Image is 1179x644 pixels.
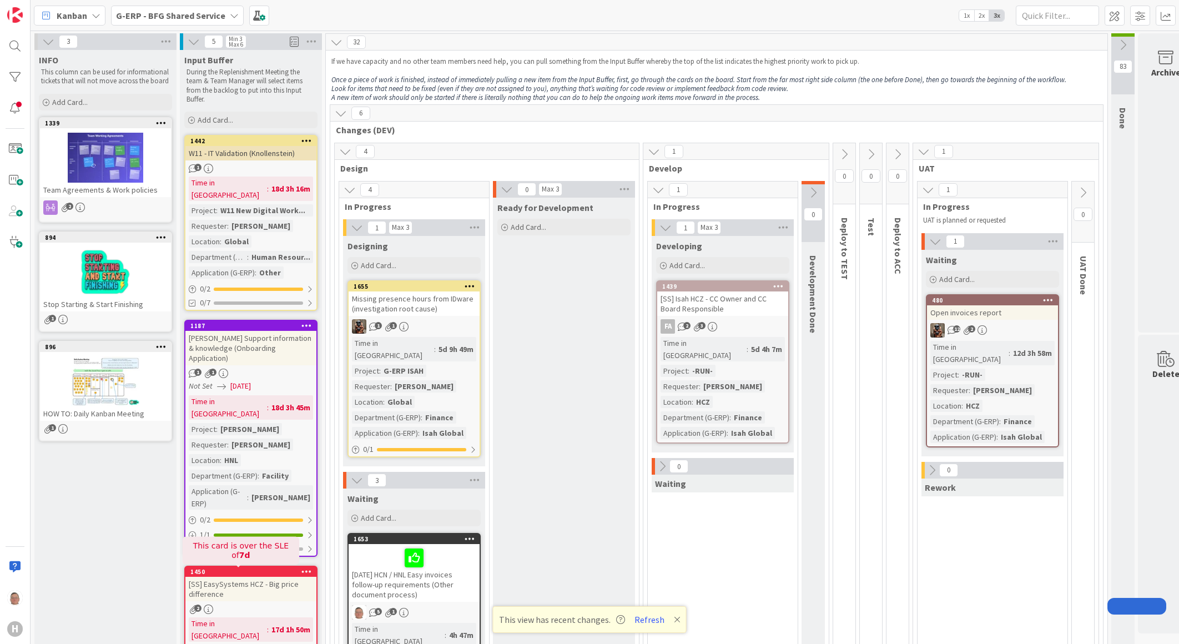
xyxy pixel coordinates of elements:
[189,454,220,466] div: Location
[249,251,313,263] div: Human Resour...
[39,232,172,332] a: 894Stop Starting & Start Finishing
[256,266,284,279] div: Other
[349,319,480,334] div: VK
[961,400,963,412] span: :
[185,331,316,365] div: [PERSON_NAME] Support information & knowledge (Onboarding Application)
[247,491,249,504] span: :
[693,396,713,408] div: HCZ
[661,427,727,439] div: Application (G-ERP)
[200,283,210,295] span: 0 / 2
[446,629,476,641] div: 4h 47m
[661,365,688,377] div: Project
[185,528,316,542] div: 1/1
[352,380,390,393] div: Requester
[189,177,267,201] div: Time in [GEOGRAPHIC_DATA]
[45,343,171,351] div: 896
[676,221,695,234] span: 1
[970,384,1035,396] div: [PERSON_NAME]
[657,319,788,334] div: FA
[352,411,421,424] div: Department (G-ERP)
[363,444,374,455] span: 0 / 1
[349,281,480,316] div: 1655Missing presence hours from IDware (investigation root cause)
[185,567,316,601] div: 1450[SS] EasySystems HCZ - Big price difference
[747,343,748,355] span: :
[269,183,313,195] div: 18d 3h 16m
[445,629,446,641] span: :
[930,384,969,396] div: Requester
[926,254,957,265] span: Waiting
[190,568,316,576] div: 1450
[1010,347,1055,359] div: 12d 3h 58m
[861,169,880,183] span: 0
[919,163,1085,174] span: UAT
[349,605,480,620] div: lD
[336,124,1089,135] span: Changes (DEV)
[989,10,1004,21] span: 3x
[184,135,318,311] a: 1442W11 - IT Validation (Knollenstein)Time in [GEOGRAPHIC_DATA]:18d 3h 16mProject:W11 New Digital...
[923,201,1054,212] span: In Progress
[839,218,850,280] span: Deploy to TEST
[340,163,625,174] span: Design
[247,251,249,263] span: :
[656,280,789,444] a: 1439[SS] Isah HCZ - CC Owner and CC Board ResponsibleFATime in [GEOGRAPHIC_DATA]:5d 4h 7mProject:...
[974,10,989,21] span: 2x
[259,470,291,482] div: Facility
[392,380,456,393] div: [PERSON_NAME]
[422,411,456,424] div: Finance
[390,380,392,393] span: :
[669,183,688,197] span: 1
[1001,415,1035,427] div: Finance
[669,460,688,473] span: 0
[45,119,171,127] div: 1339
[959,369,985,381] div: -RUN-
[930,323,945,338] img: VK
[229,439,293,451] div: [PERSON_NAME]
[218,204,308,217] div: W11 New Digital Work...
[418,427,420,439] span: :
[40,183,171,197] div: Team Agreements & Work policies
[349,534,480,544] div: 1653
[655,478,686,489] span: Waiting
[1117,108,1128,129] span: Done
[804,208,823,221] span: 0
[661,411,729,424] div: Department (G-ERP)
[194,369,201,376] span: 1
[657,291,788,316] div: [SS] Isah HCZ - CC Owner and CC Board Responsible
[349,544,480,602] div: [DATE] HCN / HNL Easy invoices follow-up requirements (Other document process)
[230,380,251,392] span: [DATE]
[40,118,171,128] div: 1339
[239,551,250,560] b: 7d
[229,220,293,232] div: [PERSON_NAME]
[953,325,960,333] span: 12
[220,235,221,248] span: :
[189,617,267,642] div: Time in [GEOGRAPHIC_DATA]
[728,427,775,439] div: Isah Global
[184,320,318,557] a: 1187[PERSON_NAME] Support information & knowledge (Onboarding Application)Not Set[DATE]Time in [G...
[963,400,982,412] div: HCZ
[352,337,434,361] div: Time in [GEOGRAPHIC_DATA]
[194,164,201,171] span: 1
[669,260,705,270] span: Add Card...
[930,415,999,427] div: Department (G-ERP)
[189,251,247,263] div: Department (G-ERP)
[347,493,379,504] span: Waiting
[930,369,958,381] div: Project
[379,365,381,377] span: :
[367,474,386,487] span: 3
[688,365,689,377] span: :
[361,260,396,270] span: Add Card...
[185,513,316,527] div: 0/2
[331,57,1102,66] p: If we have capacity and no other team members need help, you can pull something from the Input Bu...
[497,202,593,213] span: Ready for Development
[198,115,233,125] span: Add Card...
[189,485,247,510] div: Application (G-ERP)
[185,567,316,577] div: 1450
[996,431,998,443] span: :
[52,97,88,107] span: Add Card...
[923,216,1054,225] p: UAT is planned or requested
[390,322,397,329] span: 1
[930,400,961,412] div: Location
[189,423,216,435] div: Project
[1009,347,1010,359] span: :
[116,10,225,21] b: G-ERP - BFG Shared Service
